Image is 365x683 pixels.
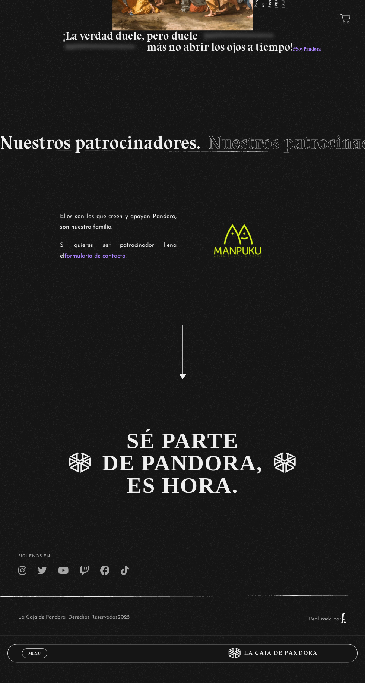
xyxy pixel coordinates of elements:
span: #SoyPandora [293,46,321,52]
a: Realizado por [309,616,347,621]
a: formulario de contacto. [64,253,127,259]
p: Ellos son los que creen y apoyan Pandora, son nuestra familia. [60,211,177,233]
p: La Caja de Pandora, Derechos Reservados 2025 [18,612,130,623]
span: Menu [28,651,41,655]
span: Cerrar [26,657,44,662]
a: View your shopping cart [340,14,350,24]
h4: SÍguenos en: [18,554,347,558]
div: SÉ PARTE DE PANDORA, ES HORA. [102,429,263,496]
p: Si quieres ser patrocinador llena el [60,240,177,262]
